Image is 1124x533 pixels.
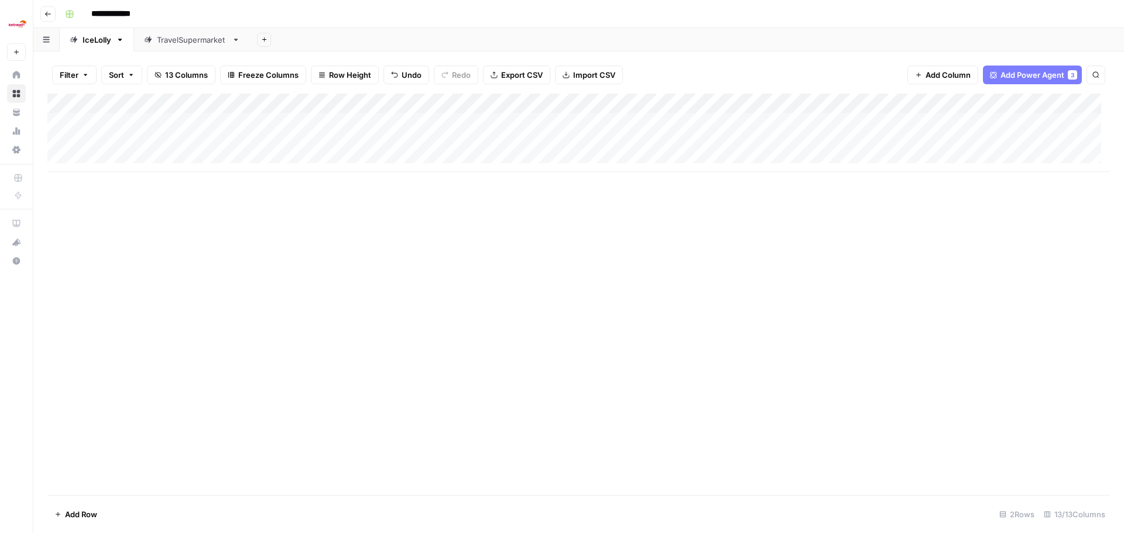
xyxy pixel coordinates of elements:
[1000,69,1064,81] span: Add Power Agent
[329,69,371,81] span: Row Height
[157,34,227,46] div: TravelSupermarket
[434,66,478,84] button: Redo
[501,69,543,81] span: Export CSV
[573,69,615,81] span: Import CSV
[220,66,306,84] button: Freeze Columns
[83,34,111,46] div: IceLolly
[483,66,550,84] button: Export CSV
[1039,505,1110,524] div: 13/13 Columns
[402,69,421,81] span: Undo
[101,66,142,84] button: Sort
[134,28,250,51] a: TravelSupermarket
[7,122,26,140] a: Usage
[7,252,26,270] button: Help + Support
[555,66,623,84] button: Import CSV
[7,140,26,159] a: Settings
[60,28,134,51] a: IceLolly
[452,69,471,81] span: Redo
[7,84,26,103] a: Browse
[147,66,215,84] button: 13 Columns
[383,66,429,84] button: Undo
[60,69,78,81] span: Filter
[165,69,208,81] span: 13 Columns
[983,66,1082,84] button: Add Power Agent3
[7,233,26,252] button: What's new?
[238,69,299,81] span: Freeze Columns
[65,508,97,520] span: Add Row
[52,66,97,84] button: Filter
[7,13,28,35] img: Ice Travel Group Logo
[47,505,104,524] button: Add Row
[7,103,26,122] a: Your Data
[109,69,124,81] span: Sort
[311,66,379,84] button: Row Height
[1068,70,1077,80] div: 3
[7,66,26,84] a: Home
[7,9,26,39] button: Workspace: Ice Travel Group
[1071,70,1074,80] span: 3
[926,69,971,81] span: Add Column
[995,505,1039,524] div: 2 Rows
[907,66,978,84] button: Add Column
[7,214,26,233] a: AirOps Academy
[8,233,25,251] div: What's new?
